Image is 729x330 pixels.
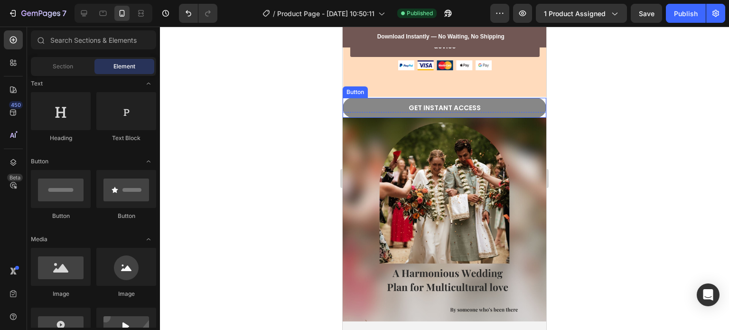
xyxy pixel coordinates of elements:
input: Search Sections & Elements [31,30,156,49]
span: Toggle open [141,232,156,247]
div: Image [96,290,156,298]
span: Text [31,79,43,88]
div: Undo/Redo [179,4,217,23]
button: 7 [4,4,71,23]
button: 1 product assigned [536,4,627,23]
div: Beta [7,174,23,181]
div: 450 [9,101,23,109]
button: Save [631,4,662,23]
span: Button [31,157,48,166]
div: Image [31,290,91,298]
div: Open Intercom Messenger [697,283,720,306]
span: Save [639,9,654,18]
span: 1 product assigned [544,9,606,19]
iframe: Design area [343,27,546,330]
div: Publish [674,9,698,19]
span: Toggle open [141,154,156,169]
p: 7 [62,8,66,19]
span: Element [113,62,135,71]
span: Section [53,62,73,71]
span: Media [31,235,47,244]
button: Publish [666,4,706,23]
span: Product Page - [DATE] 10:50:11 [277,9,374,19]
div: Text Block [96,134,156,142]
div: Button [96,212,156,220]
span: / [273,9,275,19]
div: Heading [31,134,91,142]
div: Button [31,212,91,220]
span: Toggle open [141,76,156,91]
span: Published [407,9,433,18]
